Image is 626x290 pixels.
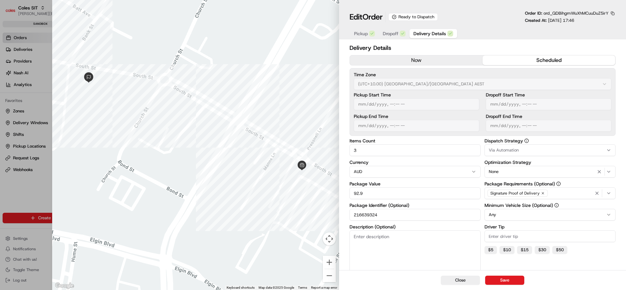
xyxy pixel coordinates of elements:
[525,10,608,16] p: Order ID:
[350,43,616,52] h2: Delivery Details
[484,166,616,178] button: None
[350,209,481,221] input: Enter package identifier
[413,30,446,37] span: Delivery Details
[484,230,616,242] input: Enter driver tip
[485,276,524,285] button: Save
[554,203,559,208] button: Minimum Vehicle Size (Optional)
[484,187,616,199] button: Signature Proof of Delivery
[350,144,481,156] input: Enter items count
[298,286,307,289] a: Terms
[350,225,481,229] label: Description (Optional)
[350,203,481,208] label: Package Identifier (Optional)
[350,12,383,22] h1: Edit
[311,286,337,289] a: Report a map error
[490,191,540,196] span: Signature Proof of Delivery
[484,225,616,229] label: Driver Tip
[489,147,519,153] span: Via Automation
[517,246,532,254] button: $15
[354,93,479,97] label: Pickup Start Time
[350,181,481,186] label: Package Value
[484,160,616,165] label: Optimization Strategy
[499,246,514,254] button: $10
[441,276,480,285] button: Close
[544,10,608,16] span: ord_QDBihgmWuXhMCuuDuZ5irY
[535,246,550,254] button: $30
[54,282,75,290] img: Google
[323,232,336,245] button: Map camera controls
[486,93,611,97] label: Dropoff Start Time
[383,30,398,37] span: Dropoff
[489,169,499,175] span: None
[484,203,616,208] label: Minimum Vehicle Size (Optional)
[388,13,438,21] div: Ready to Dispatch
[350,187,481,199] input: Enter package value
[525,18,574,23] p: Created At:
[54,282,75,290] a: Open this area in Google Maps (opens a new window)
[350,55,483,65] button: now
[323,269,336,282] button: Zoom out
[552,246,567,254] button: $50
[259,286,294,289] span: Map data ©2025 Google
[350,138,481,143] label: Items Count
[556,181,561,186] button: Package Requirements (Optional)
[363,12,383,22] span: Order
[323,256,336,269] button: Zoom in
[350,160,481,165] label: Currency
[354,114,479,119] label: Pickup End Time
[227,285,255,290] button: Keyboard shortcuts
[484,138,616,143] label: Dispatch Strategy
[484,246,497,254] button: $5
[484,144,616,156] button: Via Automation
[484,181,616,186] label: Package Requirements (Optional)
[483,55,615,65] button: scheduled
[486,114,611,119] label: Dropoff End Time
[354,30,368,37] span: Pickup
[354,72,611,77] label: Time Zone
[524,138,529,143] button: Dispatch Strategy
[548,18,574,23] span: [DATE] 17:46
